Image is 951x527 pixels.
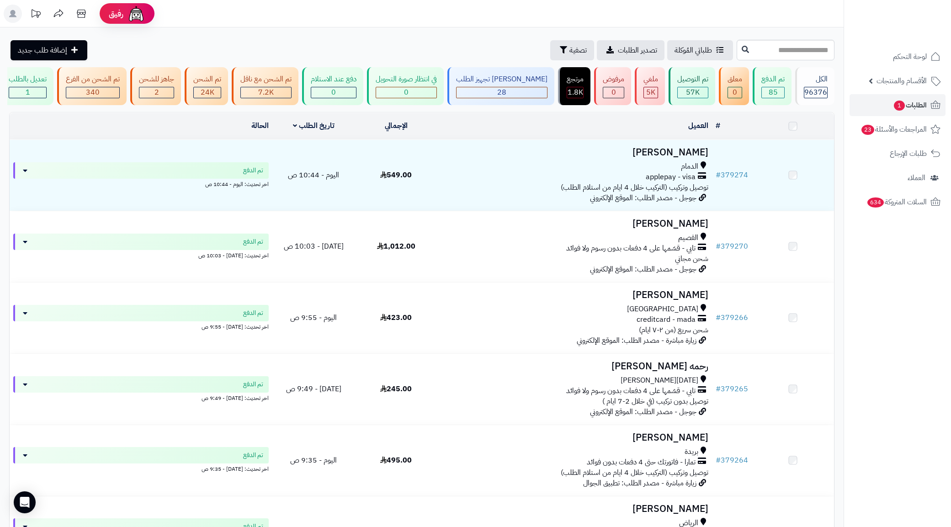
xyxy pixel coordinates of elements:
span: تمارا - فاتورتك حتى 4 دفعات بدون فوائد [587,457,696,468]
span: زيارة مباشرة - مصدر الطلب: الموقع الإلكتروني [577,335,696,346]
div: معلق [728,74,742,85]
div: جاهز للشحن [139,74,174,85]
span: 1.8K [568,87,583,98]
a: لوحة التحكم [850,46,946,68]
span: # [716,312,721,323]
span: 1 [26,87,30,98]
div: اخر تحديث: اليوم - 10:44 ص [13,179,269,188]
div: اخر تحديث: [DATE] - 9:49 ص [13,393,269,402]
span: 0 [331,87,336,98]
a: الطلبات1 [850,94,946,116]
span: 1 [894,101,905,111]
span: [DATE] - 9:49 ص [286,383,341,394]
span: العملاء [908,171,925,184]
a: تحديثات المنصة [24,5,47,25]
span: الدمام [681,161,698,172]
span: رفيق [109,8,123,19]
span: # [716,455,721,466]
span: تم الدفع [243,237,263,246]
span: تابي - قسّمها على 4 دفعات بدون رسوم ولا فوائد [566,243,696,254]
a: دفع عند الاستلام 0 [300,67,365,105]
span: المراجعات والأسئلة [861,123,927,136]
a: #379274 [716,170,748,181]
span: الأقسام والمنتجات [877,75,927,87]
a: #379265 [716,383,748,394]
span: تم الدفع [243,166,263,175]
button: تصفية [550,40,594,60]
span: تابي - قسّمها على 4 دفعات بدون رسوم ولا فوائد [566,386,696,396]
a: الكل96376 [793,67,836,105]
span: 0 [611,87,616,98]
a: # [716,120,720,131]
div: 2 [139,87,174,98]
a: العملاء [850,167,946,189]
a: #379266 [716,312,748,323]
span: اليوم - 10:44 ص [288,170,339,181]
div: Open Intercom Messenger [14,491,36,513]
span: 1,012.00 [377,241,415,252]
a: الإجمالي [385,120,408,131]
span: applepay - visa [646,172,696,182]
a: ملغي 5K [633,67,667,105]
div: الكل [804,74,828,85]
span: 7.2K [258,87,274,98]
span: 549.00 [380,170,412,181]
img: logo-2.png [889,21,942,40]
div: 340 [66,87,119,98]
span: لوحة التحكم [893,50,927,63]
span: 24K [201,87,214,98]
a: الحالة [251,120,269,131]
span: إضافة طلب جديد [18,45,67,56]
div: دفع عند الاستلام [311,74,356,85]
a: إضافة طلب جديد [11,40,87,60]
a: جاهز للشحن 2 [128,67,183,105]
span: السلات المتروكة [866,196,927,208]
span: 96376 [804,87,827,98]
div: 0 [311,87,356,98]
span: 495.00 [380,455,412,466]
span: 245.00 [380,383,412,394]
a: #379264 [716,455,748,466]
div: تم التوصيل [677,74,708,85]
span: 57K [686,87,700,98]
div: اخر تحديث: [DATE] - 9:55 ص [13,321,269,331]
span: تصدير الطلبات [618,45,657,56]
span: جوجل - مصدر الطلب: الموقع الإلكتروني [590,264,696,275]
span: 423.00 [380,312,412,323]
a: طلبات الإرجاع [850,143,946,165]
div: اخر تحديث: [DATE] - 10:03 ص [13,250,269,260]
span: [DATE] - 10:03 ص [284,241,344,252]
div: 4997 [644,87,658,98]
span: توصيل وتركيب (التركيب خلال 4 ايام من استلام الطلب) [561,467,708,478]
span: 85 [769,87,778,98]
div: 28 [457,87,547,98]
span: 340 [86,87,100,98]
div: تعديل بالطلب [9,74,47,85]
span: 2 [154,87,159,98]
a: طلباتي المُوكلة [667,40,733,60]
span: شحن سريع (من ٢-٧ ايام) [639,325,708,335]
span: توصيل بدون تركيب (في خلال 2-7 ايام ) [602,396,708,407]
a: السلات المتروكة634 [850,191,946,213]
span: اليوم - 9:55 ص [290,312,337,323]
span: الطلبات [893,99,927,112]
div: 0 [728,87,742,98]
span: اليوم - 9:35 ص [290,455,337,466]
div: تم الشحن من الفرع [66,74,120,85]
a: #379270 [716,241,748,252]
span: جوجل - مصدر الطلب: الموقع الإلكتروني [590,192,696,203]
span: creditcard - mada [637,314,696,325]
span: طلبات الإرجاع [890,147,927,160]
div: في انتظار صورة التحويل [376,74,437,85]
div: 7222 [241,87,291,98]
span: تم الدفع [243,380,263,389]
a: مرتجع 1.8K [556,67,592,105]
h3: [PERSON_NAME] [441,147,708,158]
span: # [716,170,721,181]
span: 0 [733,87,737,98]
div: 0 [603,87,624,98]
div: تم الشحن [193,74,221,85]
a: تم الشحن من الفرع 340 [55,67,128,105]
a: تم الشحن مع ناقل 7.2K [230,67,300,105]
div: 85 [762,87,784,98]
